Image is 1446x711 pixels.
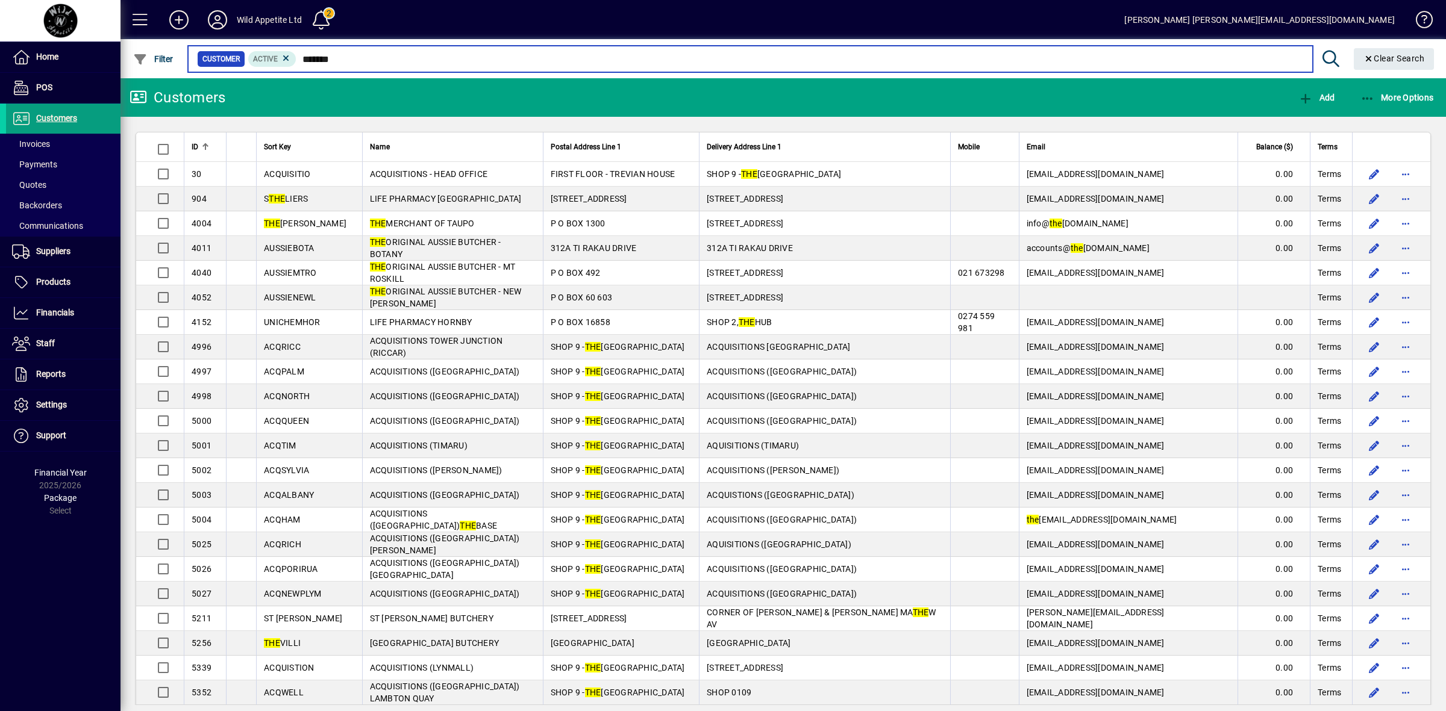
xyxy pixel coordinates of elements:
[370,219,475,228] span: MERCHANT OF TAUPO
[1298,93,1335,102] span: Add
[370,558,520,580] span: ACQUISITIONS ([GEOGRAPHIC_DATA]) [GEOGRAPHIC_DATA]
[1318,464,1341,476] span: Terms
[1365,584,1384,603] button: Edit
[1396,510,1415,529] button: More options
[1027,515,1039,524] em: the
[36,308,74,317] span: Financials
[1238,433,1310,458] td: 0.00
[1318,365,1341,377] span: Terms
[370,287,522,308] span: ORIGINAL AUSSIE BUTCHER - NEW [PERSON_NAME]
[264,194,308,203] span: S LIERS
[1365,411,1384,430] button: Edit
[1238,409,1310,433] td: 0.00
[1365,683,1384,702] button: Edit
[1365,214,1384,233] button: Edit
[36,82,52,92] span: POS
[36,113,77,123] span: Customers
[551,169,675,179] span: FIRST FLOOR - TREVIAN HOUSE
[237,10,302,29] div: Wild Appetite Ltd
[585,515,601,524] em: THE
[1365,461,1384,480] button: Edit
[370,638,499,648] span: [GEOGRAPHIC_DATA] BUTCHERY
[370,336,503,358] span: ACQUISITIONS TOWER JUNCTION (RICCAR)
[1357,87,1437,108] button: More Options
[1027,465,1165,475] span: [EMAIL_ADDRESS][DOMAIN_NAME]
[1318,563,1341,575] span: Terms
[1396,362,1415,381] button: More options
[192,663,211,672] span: 5339
[253,55,278,63] span: Active
[707,367,857,376] span: ACQUISITIONS ([GEOGRAPHIC_DATA])
[1238,680,1310,705] td: 0.00
[1027,243,1150,253] span: accounts@ [DOMAIN_NAME]
[264,490,314,500] span: ACQALBANY
[264,613,342,623] span: ST [PERSON_NAME]
[1027,607,1165,629] span: [PERSON_NAME][EMAIL_ADDRESS][DOMAIN_NAME]
[707,607,936,629] span: CORNER OF [PERSON_NAME] & [PERSON_NAME] MA W AV
[1238,656,1310,680] td: 0.00
[1027,638,1165,648] span: [EMAIL_ADDRESS][DOMAIN_NAME]
[551,564,685,574] span: SHOP 9 - [GEOGRAPHIC_DATA]
[1318,341,1341,353] span: Terms
[6,390,120,420] a: Settings
[1238,483,1310,508] td: 0.00
[34,468,87,477] span: Financial Year
[264,564,318,574] span: ACQPORIRUA
[551,219,606,228] span: P O BOX 1300
[585,465,601,475] em: THE
[1027,416,1165,426] span: [EMAIL_ADDRESS][DOMAIN_NAME]
[133,54,174,64] span: Filter
[1027,441,1165,450] span: [EMAIL_ADDRESS][DOMAIN_NAME]
[1365,559,1384,579] button: Edit
[1318,514,1341,526] span: Terms
[585,589,601,598] em: THE
[1318,390,1341,402] span: Terms
[1318,439,1341,452] span: Terms
[1318,637,1341,649] span: Terms
[1396,387,1415,406] button: More options
[264,391,310,401] span: ACQNORTH
[192,638,211,648] span: 5256
[707,342,851,352] span: ACQUISITIONS [GEOGRAPHIC_DATA]
[1318,489,1341,501] span: Terms
[1027,169,1165,179] span: [EMAIL_ADDRESS][DOMAIN_NAME]
[1407,2,1431,42] a: Knowledge Base
[6,154,120,175] a: Payments
[1396,609,1415,628] button: More options
[192,293,211,302] span: 4052
[1365,189,1384,208] button: Edit
[370,663,474,672] span: ACQUISITIONS (LYNMALL)
[192,441,211,450] span: 5001
[264,293,316,302] span: AUSSIENEWL
[130,88,225,107] div: Customers
[1396,436,1415,455] button: More options
[1396,337,1415,356] button: More options
[1027,194,1165,203] span: [EMAIL_ADDRESS][DOMAIN_NAME]
[551,391,685,401] span: SHOP 9 - [GEOGRAPHIC_DATA]
[551,515,685,524] span: SHOP 9 - [GEOGRAPHIC_DATA]
[1365,510,1384,529] button: Edit
[1238,582,1310,606] td: 0.00
[370,194,522,203] span: LIFE PHARMACY [GEOGRAPHIC_DATA]
[1365,312,1384,332] button: Edit
[551,317,610,327] span: P O BOX 16858
[551,268,601,278] span: P O BOX 492
[370,391,520,401] span: ACQUISITIONS ([GEOGRAPHIC_DATA])
[130,48,177,70] button: Filter
[370,237,501,259] span: ORIGINAL AUSSIE BUTCHER - BOTANY
[1318,291,1341,303] span: Terms
[370,317,472,327] span: LIFE PHARMACY HORNBY
[551,367,685,376] span: SHOP 9 - [GEOGRAPHIC_DATA]
[551,663,685,672] span: SHOP 9 - [GEOGRAPHIC_DATA]
[585,441,601,450] em: THE
[707,140,781,154] span: Delivery Address Line 1
[370,465,502,475] span: ACQUISITIONS ([PERSON_NAME])
[1318,415,1341,427] span: Terms
[36,246,70,256] span: Suppliers
[192,219,211,228] span: 4004
[1245,140,1304,154] div: Balance ($)
[264,367,304,376] span: ACQPALM
[370,262,386,272] em: THE
[264,169,311,179] span: ACQUISITIO
[551,441,685,450] span: SHOP 9 - [GEOGRAPHIC_DATA]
